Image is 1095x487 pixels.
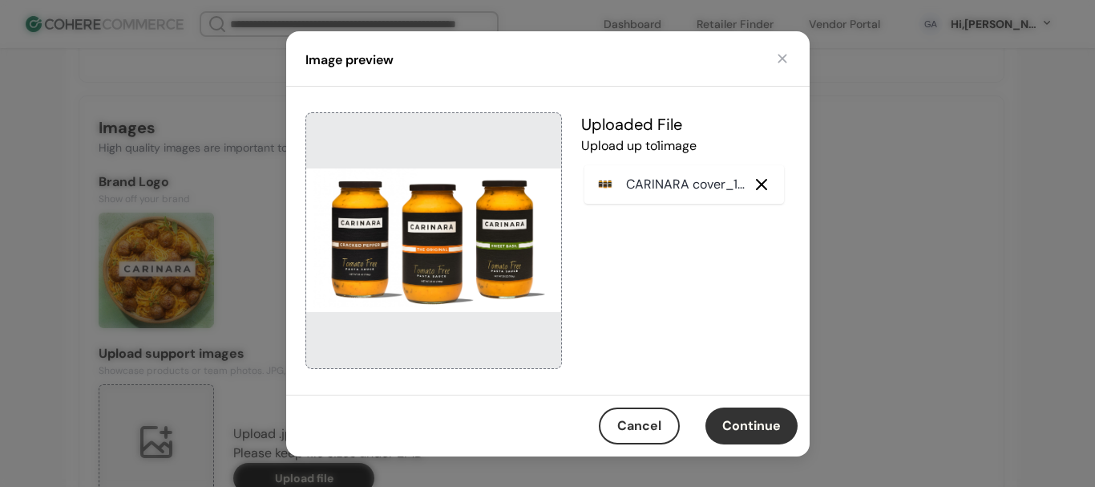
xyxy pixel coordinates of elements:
[305,51,394,70] h4: Image preview
[705,408,798,444] button: Continue
[626,175,748,194] p: CARINARA cover_188942_.jpeg
[581,112,787,136] h5: Uploaded File
[599,408,680,444] button: Cancel
[581,136,787,156] p: Upload up to 1 image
